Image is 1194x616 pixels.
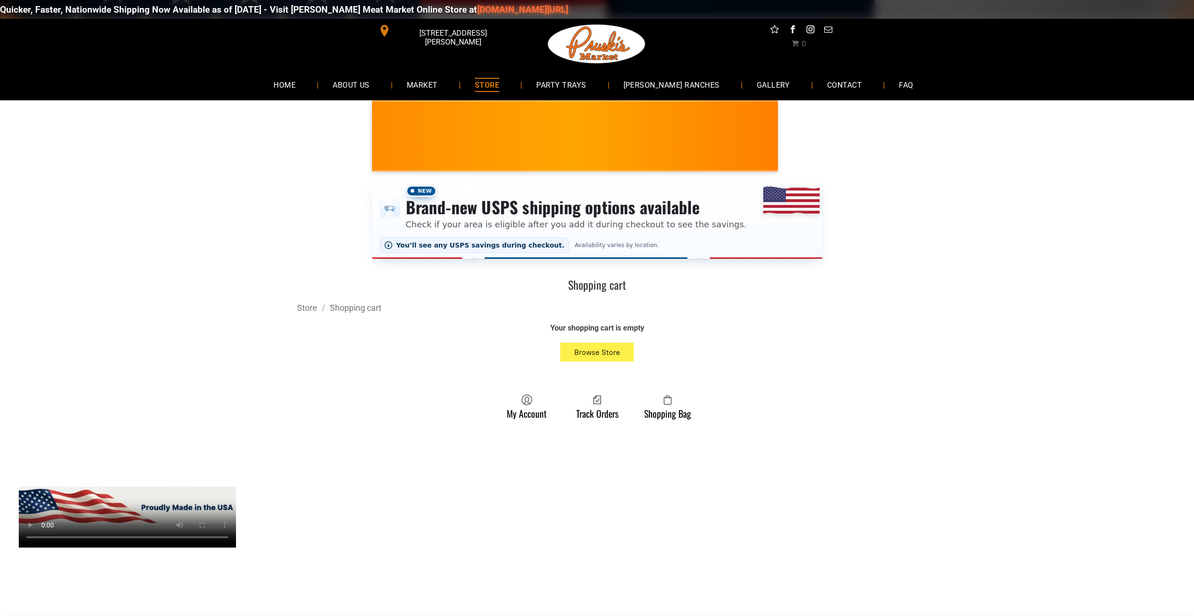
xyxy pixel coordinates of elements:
a: STORE [461,72,513,97]
p: Check if your area is eligible after you add it during checkout to see the savings. [406,218,747,231]
a: HOME [259,72,310,97]
span: [PERSON_NAME] MARKET [404,143,589,158]
a: instagram [804,23,816,38]
span: Availability varies by location. [573,242,661,248]
a: ABOUT US [319,72,384,97]
a: Shopping Bag [639,394,696,419]
a: FAQ [885,72,927,97]
a: GALLERY [743,72,804,97]
a: PARTY TRAYS [522,72,600,97]
a: Social network [768,23,781,38]
div: Breadcrumbs [297,302,897,314]
a: MARKET [393,72,452,97]
img: Pruski-s+Market+HQ+Logo2-1920w.png [546,19,647,69]
a: Track Orders [571,394,623,419]
a: Shopping cart [330,303,381,313]
h3: Brand-new USPS shipping options available [406,197,747,218]
div: Your shopping cart is empty [428,323,766,333]
span: / [317,303,330,313]
span: New [406,185,437,197]
a: facebook [786,23,799,38]
a: [STREET_ADDRESS][PERSON_NAME] [372,23,516,38]
span: NEW! • Limited Supply • [PERSON_NAME] Recipe [701,132,866,141]
span: You’ll see any USPS savings during checkout. [396,241,565,249]
span: • [613,146,617,158]
span: Kielbasa Polish Sausage [701,118,866,132]
a: CONTACT [813,72,876,97]
a: [PERSON_NAME] RANCHES [609,72,734,97]
div: Shipping options announcement [372,179,822,259]
button: Browse Store [560,343,634,361]
span: Browse Store [574,348,620,357]
span: [STREET_ADDRESS][PERSON_NAME] [392,24,513,51]
a: Store [297,303,317,313]
a: My Account [502,394,551,419]
span: $9.99! [701,141,866,154]
a: [DOMAIN_NAME][URL] [207,4,298,15]
img: Polish Artisan Dried Sausage [654,117,692,155]
a: email [822,23,834,38]
span: 0 [801,39,806,48]
h1: Shopping cart [297,278,897,292]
